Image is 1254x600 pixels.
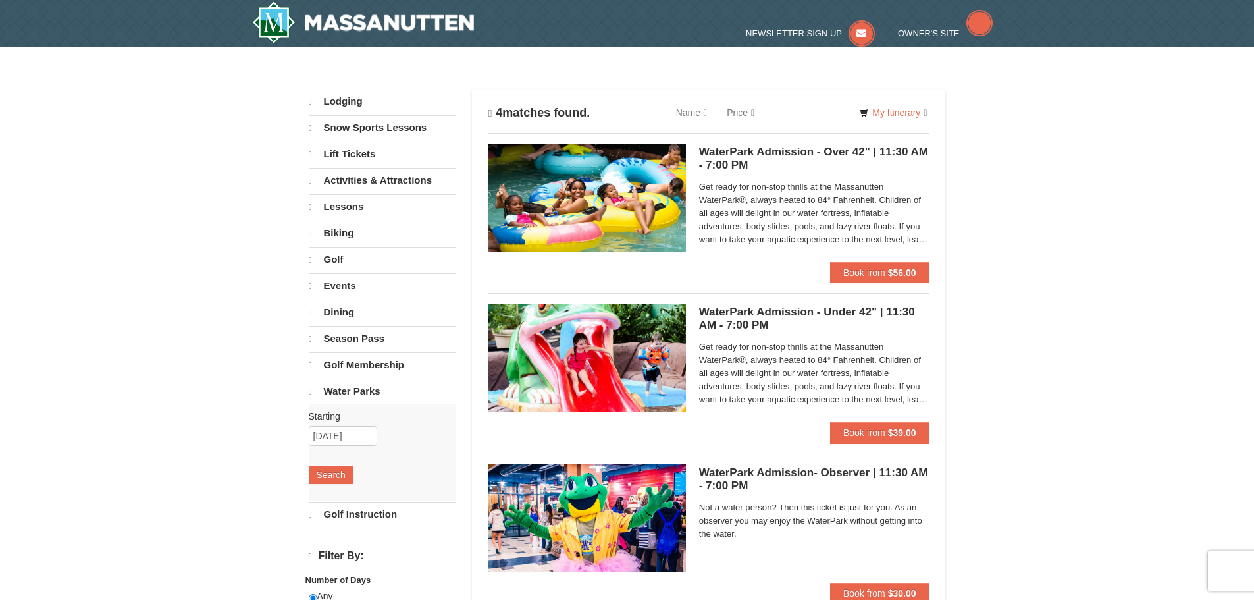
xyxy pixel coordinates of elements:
[843,588,885,599] span: Book from
[699,501,929,541] span: Not a water person? Then this ticket is just for you. As an observer you may enjoy the WaterPark ...
[746,28,842,38] span: Newsletter Sign Up
[309,247,456,272] a: Golf
[699,466,929,493] h5: WaterPark Admission- Observer | 11:30 AM - 7:00 PM
[888,588,916,599] strong: $30.00
[888,267,916,278] strong: $56.00
[309,379,456,404] a: Water Parks
[746,28,875,38] a: Newsletter Sign Up
[488,144,686,252] img: 6619917-1560-394ba125.jpg
[252,1,475,43] img: Massanutten Resort Logo
[699,180,929,246] span: Get ready for non-stop thrills at the Massanutten WaterPark®, always heated to 84° Fahrenheit. Ch...
[699,341,929,406] span: Get ready for non-stop thrills at the Massanutten WaterPark®, always heated to 84° Fahrenheit. Ch...
[851,103,935,123] a: My Itinerary
[898,28,993,38] a: Owner's Site
[309,352,456,377] a: Golf Membership
[666,99,717,126] a: Name
[309,410,446,423] label: Starting
[843,267,885,278] span: Book from
[309,142,456,167] a: Lift Tickets
[309,466,353,484] button: Search
[309,300,456,325] a: Dining
[488,464,686,572] img: 6619917-1587-675fdf84.jpg
[717,99,764,126] a: Price
[309,326,456,351] a: Season Pass
[898,28,960,38] span: Owner's Site
[843,427,885,438] span: Book from
[309,194,456,219] a: Lessons
[830,262,929,283] button: Book from $56.00
[699,146,929,172] h5: WaterPark Admission - Over 42" | 11:30 AM - 7:00 PM
[309,273,456,298] a: Events
[309,221,456,246] a: Biking
[309,90,456,114] a: Lodging
[888,427,916,438] strong: $39.00
[252,1,475,43] a: Massanutten Resort
[309,550,456,562] h4: Filter By:
[830,422,929,443] button: Book from $39.00
[488,304,686,412] img: 6619917-1570-0b90b492.jpg
[309,502,456,527] a: Golf Instruction
[699,306,929,332] h5: WaterPark Admission - Under 42" | 11:30 AM - 7:00 PM
[309,168,456,193] a: Activities & Attractions
[305,575,371,585] strong: Number of Days
[309,115,456,140] a: Snow Sports Lessons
